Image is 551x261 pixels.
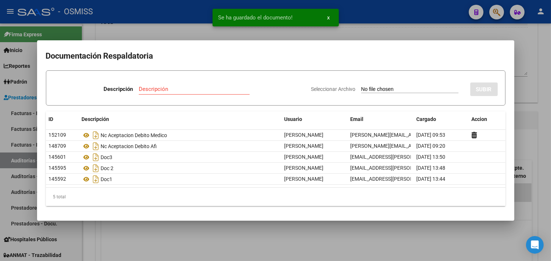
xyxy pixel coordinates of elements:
span: 152109 [49,132,66,138]
div: 5 total [46,188,505,206]
span: [DATE] 09:20 [417,143,446,149]
button: x [322,11,336,24]
span: 145595 [49,165,66,171]
span: [DATE] 09:53 [417,132,446,138]
span: [EMAIL_ADDRESS][PERSON_NAME][DOMAIN_NAME] [351,165,471,171]
datatable-header-cell: Descripción [79,111,282,127]
span: [DATE] 13:50 [417,154,446,160]
div: Doc1 [82,173,279,185]
datatable-header-cell: Usuario [282,111,348,127]
span: Cargado [417,116,436,122]
span: [EMAIL_ADDRESS][PERSON_NAME][DOMAIN_NAME] [351,154,471,160]
datatable-header-cell: Accion [469,111,505,127]
datatable-header-cell: Cargado [414,111,469,127]
span: SUBIR [476,86,492,93]
span: Descripción [82,116,109,122]
span: Usuario [284,116,302,122]
div: Nc Aceptacion Debito Afi [82,140,279,152]
div: Doc3 [82,151,279,163]
div: Open Intercom Messenger [526,236,544,254]
span: [PERSON_NAME] [284,165,324,171]
i: Descargar documento [91,162,101,174]
span: [PERSON_NAME][EMAIL_ADDRESS][PERSON_NAME][DOMAIN_NAME] [351,143,511,149]
span: [EMAIL_ADDRESS][PERSON_NAME][DOMAIN_NAME] [351,176,471,182]
span: 148709 [49,143,66,149]
span: Email [351,116,364,122]
i: Descargar documento [91,173,101,185]
h2: Documentación Respaldatoria [46,49,505,63]
span: 145592 [49,176,66,182]
span: 145601 [49,154,66,160]
span: Seleccionar Archivo [311,86,356,92]
span: [PERSON_NAME][EMAIL_ADDRESS][PERSON_NAME][DOMAIN_NAME] [351,132,511,138]
span: [DATE] 13:44 [417,176,446,182]
i: Descargar documento [91,151,101,163]
span: ID [49,116,54,122]
div: Doc 2 [82,162,279,174]
span: [DATE] 13:48 [417,165,446,171]
p: Descripción [104,85,133,93]
i: Descargar documento [91,129,101,141]
span: Accion [472,116,487,122]
span: x [327,14,330,21]
span: [PERSON_NAME] [284,143,324,149]
span: [PERSON_NAME] [284,154,324,160]
span: [PERSON_NAME] [284,176,324,182]
span: Se ha guardado el documento! [218,14,293,21]
button: SUBIR [470,82,498,96]
div: Nc Aceptacion Debito Medico [82,129,279,141]
i: Descargar documento [91,140,101,152]
datatable-header-cell: Email [348,111,414,127]
span: [PERSON_NAME] [284,132,324,138]
datatable-header-cell: ID [46,111,79,127]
